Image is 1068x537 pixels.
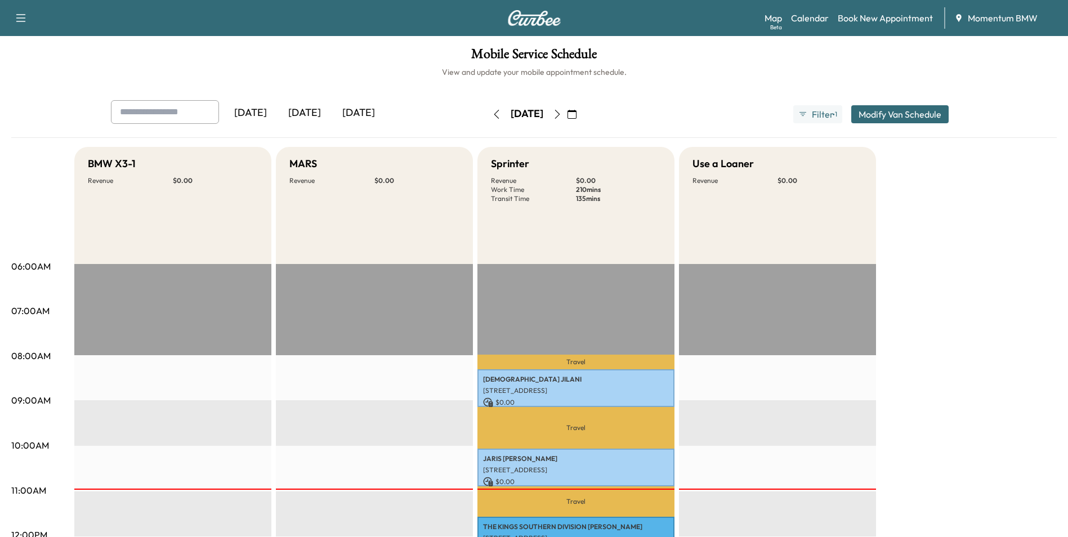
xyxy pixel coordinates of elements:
[88,176,173,185] p: Revenue
[483,466,669,475] p: [STREET_ADDRESS]
[576,185,661,194] p: 210 mins
[11,484,46,497] p: 11:00AM
[511,107,543,121] div: [DATE]
[289,156,317,172] h5: MARS
[11,66,1057,78] h6: View and update your mobile appointment schedule.
[11,393,51,407] p: 09:00AM
[11,47,1057,66] h1: Mobile Service Schedule
[332,100,386,126] div: [DATE]
[483,454,669,463] p: JARIS [PERSON_NAME]
[491,194,576,203] p: Transit Time
[11,259,51,273] p: 06:00AM
[477,355,674,369] p: Travel
[507,10,561,26] img: Curbee Logo
[278,100,332,126] div: [DATE]
[770,23,782,32] div: Beta
[483,397,669,408] p: $ 0.00
[11,349,51,363] p: 08:00AM
[576,176,661,185] p: $ 0.00
[692,156,754,172] h5: Use a Loaner
[793,105,842,123] button: Filter●1
[832,111,834,117] span: ●
[692,176,777,185] p: Revenue
[812,108,832,121] span: Filter
[224,100,278,126] div: [DATE]
[483,386,669,395] p: [STREET_ADDRESS]
[477,486,674,517] p: Travel
[374,176,459,185] p: $ 0.00
[491,185,576,194] p: Work Time
[491,156,529,172] h5: Sprinter
[173,176,258,185] p: $ 0.00
[483,477,669,487] p: $ 0.00
[968,11,1038,25] span: Momentum BMW
[791,11,829,25] a: Calendar
[483,522,669,531] p: THE KINGS SOUTHERN DIVISION [PERSON_NAME]
[477,407,674,449] p: Travel
[11,304,50,317] p: 07:00AM
[835,110,837,119] span: 1
[491,176,576,185] p: Revenue
[88,156,136,172] h5: BMW X3-1
[576,194,661,203] p: 135 mins
[289,176,374,185] p: Revenue
[777,176,863,185] p: $ 0.00
[851,105,949,123] button: Modify Van Schedule
[765,11,782,25] a: MapBeta
[838,11,933,25] a: Book New Appointment
[11,438,49,452] p: 10:00AM
[483,375,669,384] p: [DEMOGRAPHIC_DATA] JILANI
